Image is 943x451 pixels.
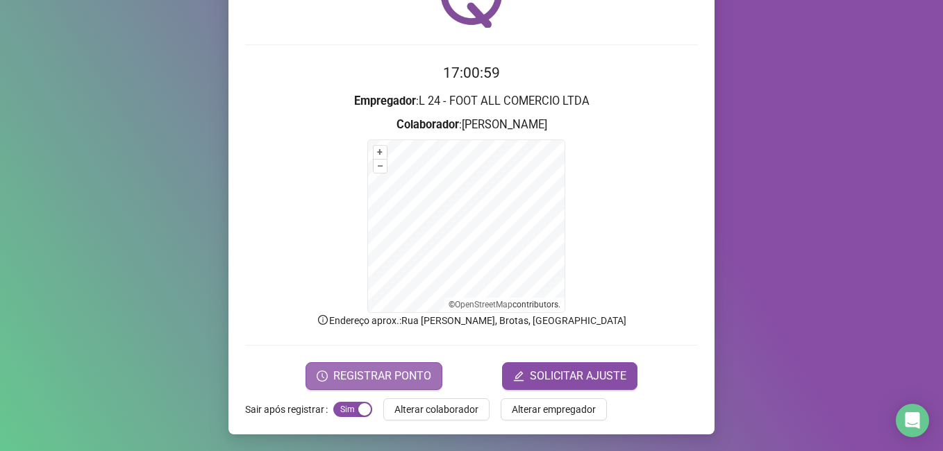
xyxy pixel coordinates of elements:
[245,398,333,420] label: Sair após registrar
[374,146,387,159] button: +
[397,118,459,131] strong: Colaborador
[394,402,478,417] span: Alterar colaborador
[245,116,698,134] h3: : [PERSON_NAME]
[530,368,626,384] span: SOLICITAR AJUSTE
[245,313,698,328] p: Endereço aprox. : Rua [PERSON_NAME], Brotas, [GEOGRAPHIC_DATA]
[502,362,637,390] button: editSOLICITAR AJUSTE
[896,404,929,437] div: Open Intercom Messenger
[501,398,607,420] button: Alterar empregador
[443,65,500,81] time: 17:00:59
[455,300,512,309] a: OpenStreetMap
[513,371,524,382] span: edit
[383,398,490,420] button: Alterar colaborador
[317,371,328,382] span: clock-circle
[317,314,329,326] span: info-circle
[333,368,431,384] span: REGISTRAR PONTO
[449,300,560,309] li: © contributors.
[306,362,442,390] button: REGISTRAR PONTO
[245,92,698,110] h3: : L 24 - FOOT ALL COMERCIO LTDA
[512,402,596,417] span: Alterar empregador
[374,160,387,173] button: –
[354,94,416,108] strong: Empregador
